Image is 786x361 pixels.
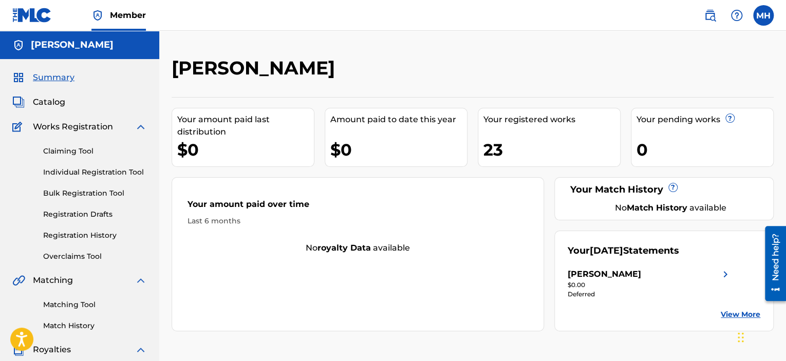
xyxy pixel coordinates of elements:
div: Your amount paid last distribution [177,113,314,138]
div: Your amount paid over time [188,198,528,216]
a: Overclaims Tool [43,251,147,262]
div: 23 [483,138,620,161]
h2: [PERSON_NAME] [172,56,340,80]
span: Member [110,9,146,21]
div: $0 [330,138,467,161]
img: help [731,9,743,22]
img: right chevron icon [719,268,732,280]
a: Bulk Registration Tool [43,188,147,199]
div: Deferred [568,290,732,299]
a: View More [721,309,760,320]
iframe: Resource Center [757,222,786,305]
img: Top Rightsholder [91,9,104,22]
a: Claiming Tool [43,146,147,157]
div: [PERSON_NAME] [568,268,641,280]
a: Public Search [700,5,720,26]
div: Your registered works [483,113,620,126]
div: No available [172,242,544,254]
img: search [704,9,716,22]
span: Royalties [33,344,71,356]
img: Royalties [12,344,25,356]
div: User Menu [753,5,774,26]
div: 0 [637,138,773,161]
div: $0.00 [568,280,732,290]
strong: royalty data [317,243,371,253]
div: Your Statements [568,244,679,258]
span: Summary [33,71,74,84]
div: Your Match History [568,183,760,197]
a: Match History [43,320,147,331]
img: Catalog [12,96,25,108]
div: Last 6 months [188,216,528,226]
div: Amount paid to date this year [330,113,467,126]
span: [DATE] [590,245,623,256]
a: Matching Tool [43,299,147,310]
span: Matching [33,274,73,287]
span: ? [726,114,734,122]
img: MLC Logo [12,8,52,23]
img: Summary [12,71,25,84]
img: expand [135,274,147,287]
a: SummarySummary [12,71,74,84]
h5: MICHAEL D HEFFLEY [31,39,114,51]
img: Matching [12,274,25,287]
img: Works Registration [12,121,26,133]
div: Drag [738,322,744,353]
a: Individual Registration Tool [43,167,147,178]
a: CatalogCatalog [12,96,65,108]
span: Works Registration [33,121,113,133]
span: ? [669,183,677,192]
a: Registration History [43,230,147,241]
span: Catalog [33,96,65,108]
div: $0 [177,138,314,161]
iframe: Chat Widget [735,312,786,361]
div: No available [581,202,760,214]
strong: Match History [627,203,687,213]
div: Help [726,5,747,26]
img: expand [135,344,147,356]
div: Your pending works [637,113,773,126]
a: Registration Drafts [43,209,147,220]
img: Accounts [12,39,25,51]
a: [PERSON_NAME]right chevron icon$0.00Deferred [568,268,732,299]
img: expand [135,121,147,133]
